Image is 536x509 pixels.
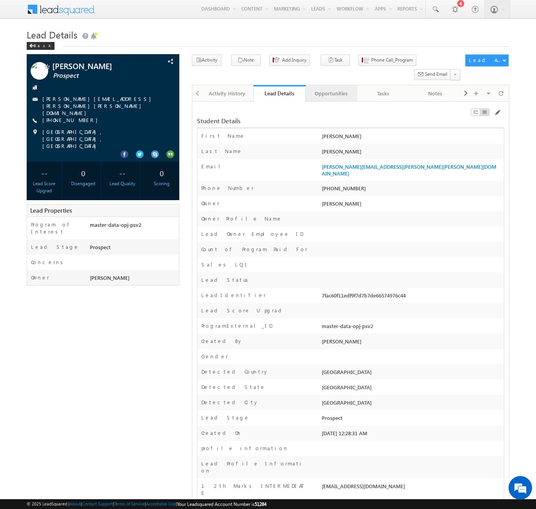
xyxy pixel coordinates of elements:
[27,28,77,41] span: Lead Details
[357,85,409,102] a: Tasks
[88,221,179,232] div: master-data-opj-psv2
[358,55,416,66] button: Phone Call_Program
[201,414,250,421] label: Lead Stage
[201,246,308,253] label: Count of Program Paid For
[269,55,310,66] button: Add Inquiry
[129,4,148,23] div: Minimize live chat window
[201,353,228,360] label: Gender
[320,383,504,394] div: [GEOGRAPHIC_DATA]
[312,89,350,98] div: Opportunities
[201,338,243,345] label: Created By
[31,243,79,250] label: Lead Stage
[201,307,284,314] label: Lead Score Upgrad
[201,132,245,139] label: First Name
[82,501,113,506] a: Contact Support
[42,128,165,150] span: [GEOGRAPHIC_DATA], [GEOGRAPHIC_DATA], [GEOGRAPHIC_DATA]
[306,85,357,102] a: Opportunities
[409,85,461,102] a: Notes
[208,89,246,98] div: Activity History
[320,292,504,303] div: 7fac60f11edf9f7d7b7de66574976c44
[201,322,272,329] label: ProgramExternal_ID
[202,85,253,102] a: Activity History
[320,184,504,195] div: [PHONE_NUMBER]
[53,72,147,80] span: Prospect
[201,230,303,237] label: Lead Owner Employee ID
[371,57,413,64] span: Phone Call_Program
[320,482,504,493] div: [EMAIL_ADDRESS][DOMAIN_NAME]
[31,221,82,235] label: Program of Interest
[107,166,138,180] div: --
[10,73,143,235] textarea: Type your message and hit 'Enter'
[201,460,308,474] label: Lead Profile Information
[29,166,60,180] div: --
[320,322,504,333] div: master-data-opj-psv2
[107,242,142,252] em: Start Chat
[114,501,145,506] a: Terms of Service
[320,399,504,410] div: [GEOGRAPHIC_DATA]
[69,501,81,506] a: About
[192,55,221,66] button: Activity
[201,163,226,170] label: Email
[29,180,60,194] div: Lead Score Upgrad
[201,445,288,452] label: profile information
[146,501,176,506] a: Acceptable Use
[469,57,502,64] div: Lead Actions
[31,274,49,281] label: Owner
[197,117,399,124] div: Student Details
[27,500,266,508] span: © 2025 LeadSquared | | | | |
[253,85,305,102] a: Lead Details
[416,89,454,98] div: Notes
[41,41,132,51] div: Chat with us now
[68,180,99,187] div: Disengaged
[322,163,496,177] a: [PERSON_NAME][EMAIL_ADDRESS][PERSON_NAME][PERSON_NAME][DOMAIN_NAME]
[320,368,504,379] div: [GEOGRAPHIC_DATA]
[231,55,261,66] button: Note
[201,383,266,390] label: Detected State
[465,55,509,66] button: Lead Actions
[201,292,266,299] label: LeadIdentifier
[52,62,146,70] span: [PERSON_NAME]
[68,166,99,180] div: 0
[201,261,249,268] label: Sales LQI
[320,132,504,143] div: [PERSON_NAME]
[201,200,220,207] label: Owner
[146,180,177,187] div: Scoring
[31,62,48,82] img: Profile photo
[255,501,266,507] span: 51284
[107,180,138,187] div: Lead Quality
[201,148,242,155] label: Last Name
[27,42,55,50] div: Back
[425,71,447,78] span: Send Email
[90,274,129,281] span: [PERSON_NAME]
[320,429,504,440] div: [DATE] 12:28:31 AM
[13,41,33,51] img: d_60004797649_company_0_60004797649
[31,259,66,266] label: Concerns
[42,117,102,124] span: [PHONE_NUMBER]
[320,338,504,348] div: [PERSON_NAME]
[177,501,266,507] span: Your Leadsquared Account Number is
[27,42,58,48] a: Back
[322,200,361,207] span: [PERSON_NAME]
[282,57,306,64] span: Add Inquiry
[320,414,504,425] div: Prospect
[201,215,282,222] label: Owner Profile Name
[201,399,259,406] label: Detected City
[88,243,179,254] div: Prospect
[201,184,254,192] label: Phone Number
[201,276,251,283] label: Lead Status
[321,55,350,66] button: Task
[201,368,269,375] label: Detected Country
[30,206,72,214] span: Lead Properties
[364,89,402,98] div: Tasks
[259,89,299,97] div: Lead Details
[320,148,504,159] div: [PERSON_NAME]
[201,429,242,436] label: Created On
[146,166,177,180] div: 0
[414,69,451,80] button: Send Email
[201,482,308,496] label: 12th Marks INTERMEDIATE
[42,95,155,116] a: [PERSON_NAME][EMAIL_ADDRESS][PERSON_NAME][PERSON_NAME][DOMAIN_NAME]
